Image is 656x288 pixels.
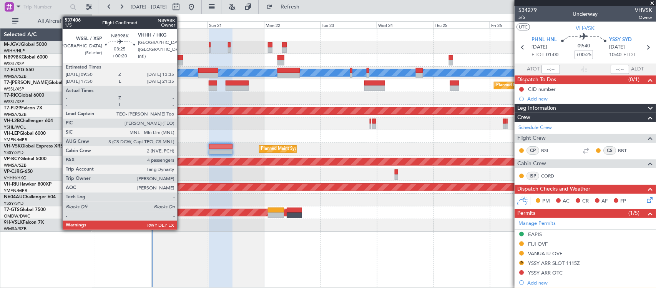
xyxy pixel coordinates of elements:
[573,10,598,18] div: Underway
[4,55,22,60] span: N8998K
[546,51,558,59] span: 01:00
[531,36,557,44] span: PHNL HNL
[4,119,53,123] a: VH-L2BChallenger 604
[528,86,556,92] div: CID number
[4,48,25,54] a: WIHH/HLP
[4,182,20,187] span: VH-RIU
[4,144,63,149] a: VH-VSKGlobal Express XRS
[20,18,81,24] span: All Aircraft
[4,80,48,85] span: T7-[PERSON_NAME]
[4,169,20,174] span: VP-CJR
[4,131,20,136] span: VH-LEP
[4,124,26,130] a: YSHL/WOL
[517,209,535,218] span: Permits
[518,220,556,228] a: Manage Permits
[517,104,556,113] span: Leg Information
[4,112,27,117] a: WMSA/SZB
[541,147,558,154] a: BSI
[527,65,540,73] span: ATOT
[582,198,589,205] span: CR
[4,68,34,72] a: T7-ELLYG-550
[4,220,44,225] a: 9H-VSLKFalcon 7X
[528,241,548,247] div: FIJI OVF
[620,198,626,205] span: FP
[528,250,562,257] div: VANUATU OVF
[131,3,167,10] span: [DATE] - [DATE]
[4,106,21,111] span: T7-PJ29
[4,208,46,212] a: T7-GTSGlobal 7500
[4,131,46,136] a: VH-LEPGlobal 6000
[4,119,20,123] span: VH-L2B
[377,21,433,28] div: Wed 24
[528,231,542,238] div: EAPIS
[4,144,21,149] span: VH-VSK
[4,220,23,225] span: 9H-VSLK
[321,21,377,28] div: Tue 23
[631,65,644,73] span: ALDT
[490,21,546,28] div: Fri 26
[8,15,83,27] button: All Aircraft
[518,6,537,14] span: 534279
[517,185,590,194] span: Dispatch Checks and Weather
[635,6,652,14] span: VHVSK
[603,146,616,155] div: CS
[4,106,42,111] a: T7-PJ29Falcon 7X
[4,182,51,187] a: VH-RIUHawker 800XP
[4,93,18,98] span: T7-RIC
[4,61,24,67] a: WSSL/XSP
[563,198,570,205] span: AC
[4,93,44,98] a: T7-RICGlobal 6000
[151,21,208,28] div: Sat 20
[4,157,20,161] span: VP-BCY
[527,95,652,102] div: Add new
[4,195,56,199] a: N604AUChallenger 604
[4,86,24,92] a: WSSL/XSP
[541,172,558,179] a: CORD
[4,188,27,194] a: YMEN/MEB
[528,270,563,276] div: YSSY ARR OTC
[4,162,27,168] a: WMSA/SZB
[517,134,546,143] span: Flight Crew
[519,261,524,265] button: R
[4,68,21,72] span: T7-ELLY
[95,21,151,28] div: Fri 19
[262,1,309,13] button: Refresh
[516,23,530,30] button: UTC
[531,51,544,59] span: ETOT
[518,14,537,21] span: 5/5
[4,175,27,181] a: VHHH/HKG
[609,51,621,59] span: 10:40
[4,74,27,79] a: WMSA/SZB
[601,198,608,205] span: AF
[526,146,539,155] div: CP
[433,21,490,28] div: Thu 25
[628,209,639,217] span: (1/5)
[526,172,539,180] div: ISP
[576,24,595,32] span: VH-VSK
[541,65,560,74] input: --:--
[4,201,23,206] a: YSSY/SYD
[618,147,635,154] a: BBT
[4,226,27,232] a: WMSA/SZB
[274,4,306,10] span: Refresh
[4,42,47,47] a: M-JGVJGlobal 5000
[542,198,550,205] span: PM
[635,14,652,21] span: Owner
[518,124,552,132] a: Schedule Crew
[4,80,75,85] a: T7-[PERSON_NAME]Global 7500
[531,44,547,51] span: [DATE]
[4,213,30,219] a: OMDW/DWC
[578,42,590,50] span: 09:40
[517,75,556,84] span: Dispatch To-Dos
[4,99,24,105] a: WSSL/XSP
[34,143,166,155] div: AOG Maint [US_STATE][GEOGRAPHIC_DATA] ([US_STATE] City Intl)
[4,42,21,47] span: M-JGVJ
[528,260,580,266] div: YSSY ARR SLOT 1115Z
[4,195,23,199] span: N604AU
[208,21,264,28] div: Sun 21
[264,21,321,28] div: Mon 22
[527,280,652,286] div: Add new
[4,208,20,212] span: T7-GTS
[517,113,530,122] span: Crew
[496,80,586,91] div: Planned Maint [GEOGRAPHIC_DATA] (Seletar)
